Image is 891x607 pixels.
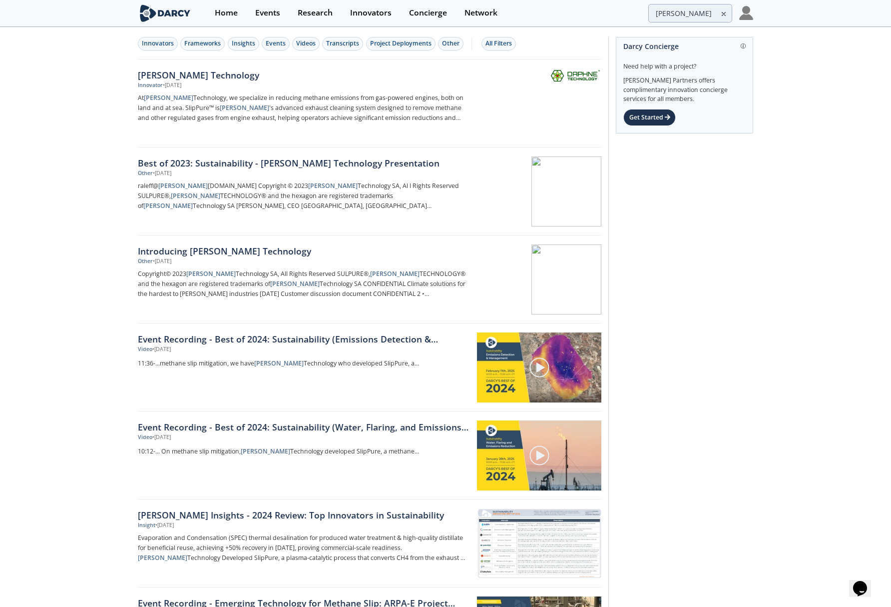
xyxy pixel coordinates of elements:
strong: [PERSON_NAME] [186,269,236,278]
div: Network [464,9,497,17]
strong: [PERSON_NAME] [158,181,208,190]
img: information.svg [741,43,746,49]
div: Events [266,39,286,48]
iframe: chat widget [849,567,881,597]
div: Home [215,9,238,17]
strong: [PERSON_NAME] [254,359,304,367]
button: Innovators [138,37,178,50]
img: play-chapters-gray.svg [529,445,550,466]
div: Insights [232,39,255,48]
p: raleff@ [DOMAIN_NAME] Copyright © 2023 Technology SA, Al l Rights Reserved SULPURE®, TECHNOLOGY® ... [138,181,468,211]
div: Video [138,433,152,441]
button: Project Deployments [366,37,436,50]
div: • [DATE] [152,433,171,441]
strong: [PERSON_NAME] [220,103,269,112]
div: • [DATE] [163,81,181,89]
div: Darcy Concierge [623,37,746,55]
div: Transcripts [326,39,359,48]
div: [PERSON_NAME] Partners offers complimentary innovation concierge services for all members. [623,71,746,104]
a: [PERSON_NAME] Technology Innovator •[DATE] At[PERSON_NAME]Technology, we specialize in reducing m... [138,59,601,147]
img: Daphne Technology [551,70,600,81]
strong: [PERSON_NAME] [143,201,193,210]
div: Research [298,9,333,17]
div: • [DATE] [153,257,171,265]
button: Transcripts [322,37,363,50]
div: Introducing [PERSON_NAME] Technology [138,244,468,257]
input: Advanced Search [648,4,732,22]
strong: [PERSON_NAME] [241,447,290,455]
img: logo-wide.svg [138,4,192,22]
div: Insight [138,521,155,529]
div: • [DATE] [153,169,171,177]
div: Project Deployments [370,39,432,48]
img: Profile [739,6,753,20]
button: Events [262,37,290,50]
strong: [PERSON_NAME] [171,191,220,200]
div: Other [442,39,459,48]
div: Concierge [409,9,447,17]
div: Other [138,169,153,177]
div: [PERSON_NAME] Technology [138,68,468,81]
div: • [DATE] [152,345,171,353]
p: Copyright© 2023 Technology SA, All Rights Reserved SULPURE®, TECHNOLOGY® and the hexagon are regi... [138,269,468,299]
button: Other [438,37,463,50]
strong: [PERSON_NAME] [370,269,420,278]
a: 10:12-... On methane slip mitigation,[PERSON_NAME]Technology developed SlipPure, a methane... [138,445,470,458]
div: Video [138,345,152,353]
div: Innovators [142,39,174,48]
div: All Filters [485,39,512,48]
a: Best of 2023: Sustainability - [PERSON_NAME] Technology Presentation Other •[DATE] raleff@[PERSON... [138,147,601,235]
div: Best of 2023: Sustainability - [PERSON_NAME] Technology Presentation [138,156,468,169]
div: Innovator [138,81,163,89]
p: At Technology, we specialize in reducing methane emissions from gas-powered engines, both on land... [138,93,468,123]
button: Insights [228,37,259,50]
a: Event Recording - Best of 2024: Sustainability (Emissions Detection & Management) [138,332,470,345]
div: Frameworks [184,39,221,48]
strong: [PERSON_NAME] [308,181,358,190]
strong: [PERSON_NAME] [144,93,193,102]
button: Videos [292,37,320,50]
div: • [DATE] [155,521,174,529]
div: [PERSON_NAME] Insights - 2024 Review: Top Innovators in Sustainability [138,508,468,521]
a: 11:36-...methane slip mitigation, we have[PERSON_NAME]Technology who developed SlipPure, a... [138,357,470,370]
a: Event Recording - Best of 2024: Sustainability (Water, Flaring, and Emissions Reduction) [138,420,470,433]
a: Introducing [PERSON_NAME] Technology Other •[DATE] Copyright© 2023[PERSON_NAME]Technology SA, All... [138,235,601,323]
strong: [PERSON_NAME] [270,279,320,288]
strong: [PERSON_NAME] [138,553,187,562]
div: Videos [296,39,316,48]
button: Frameworks [180,37,225,50]
div: Other [138,257,153,265]
a: [PERSON_NAME] Insights - 2024 Review: Top Innovators in Sustainability Insight •[DATE] Evaporatio... [138,499,601,587]
button: All Filters [481,37,516,50]
img: play-chapters-gray.svg [529,357,550,378]
div: Events [255,9,280,17]
div: Innovators [350,9,392,17]
p: Evaporation and Condensation (SPEC) thermal desalination for produced water treatment & high-qual... [138,533,468,563]
div: Get Started [623,109,676,126]
div: Need help with a project? [623,55,746,71]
